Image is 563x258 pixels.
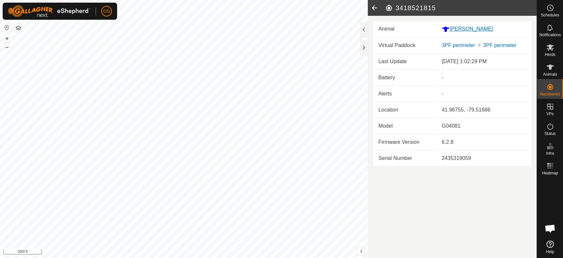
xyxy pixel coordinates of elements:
[442,58,526,65] div: [DATE] 1:02:29 PM
[546,151,554,155] span: Infra
[546,250,554,254] span: Help
[3,24,11,32] button: Reset Map
[483,42,516,48] a: 3PF perimeter
[544,132,555,136] span: Status
[537,238,563,256] a: Help
[358,248,365,255] button: i
[373,21,436,37] td: Animal
[158,249,182,255] a: Privacy Policy
[373,86,436,102] td: Alerts
[540,219,560,238] div: Open chat
[540,92,560,96] span: Neckbands
[442,154,526,162] div: 2435319059
[476,42,482,48] img: to
[360,248,362,254] span: i
[442,122,526,130] div: G04081
[3,35,11,42] button: +
[442,106,526,114] div: 41.96755, -79.51686
[541,13,559,17] span: Schedules
[373,69,436,86] td: Battery
[543,72,557,76] span: Animals
[545,53,555,57] span: Herds
[385,4,537,12] h2: 3418521815
[3,43,11,51] button: –
[442,74,526,82] div: -
[442,138,526,146] div: 6.2.8
[436,86,531,102] td: -
[103,8,109,15] span: DS
[373,102,436,118] td: Location
[373,118,436,134] td: Model
[8,5,90,17] img: Gallagher Logo
[373,150,436,166] td: Serial Number
[442,25,526,33] div: [PERSON_NAME]
[442,42,475,48] a: 3PF perimeter
[546,112,553,116] span: VPs
[539,33,561,37] span: Notifications
[190,249,210,255] a: Contact Us
[373,134,436,150] td: Firmware Version
[373,38,436,54] td: Virtual Paddock
[542,171,558,175] span: Heatmap
[15,24,22,32] button: Map Layers
[373,54,436,70] td: Last Update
